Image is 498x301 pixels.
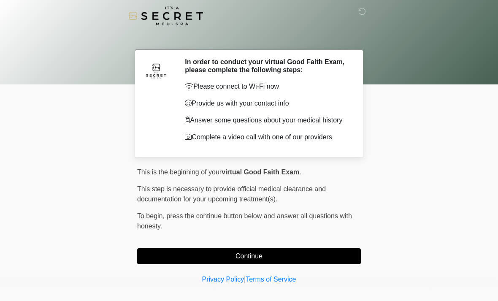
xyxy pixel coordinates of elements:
img: It's A Secret Med Spa Logo [129,6,203,25]
strong: virtual Good Faith Exam [222,168,299,176]
span: This step is necessary to provide official medical clearance and documentation for your upcoming ... [137,185,326,203]
a: Privacy Policy [202,276,244,283]
button: Continue [137,248,361,264]
span: . [299,168,301,176]
h1: ‎ ‎ [131,30,367,46]
h2: In order to conduct your virtual Good Faith Exam, please complete the following steps: [185,58,348,74]
span: This is the beginning of your [137,168,222,176]
p: Provide us with your contact info [185,98,348,108]
a: Terms of Service [246,276,296,283]
p: Please connect to Wi-Fi now [185,81,348,92]
p: Complete a video call with one of our providers [185,132,348,142]
span: press the continue button below and answer all questions with honesty. [137,212,352,230]
a: | [244,276,246,283]
img: Agent Avatar [143,58,169,83]
p: Answer some questions about your medical history [185,115,348,125]
span: To begin, [137,212,166,220]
